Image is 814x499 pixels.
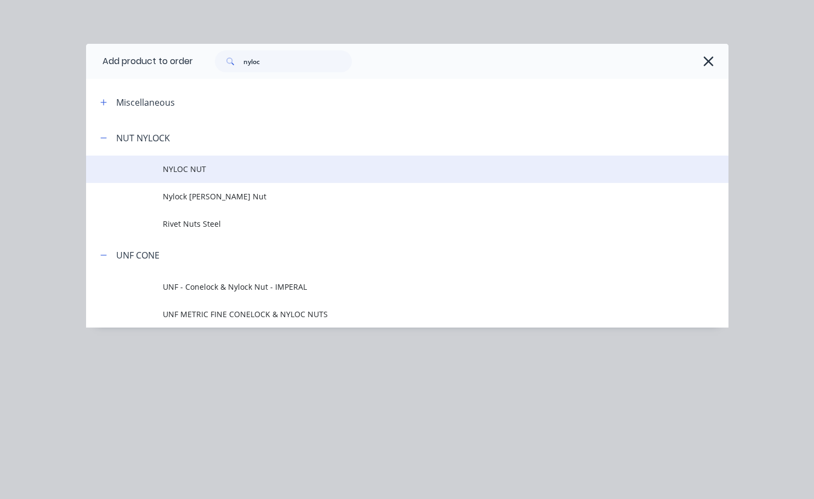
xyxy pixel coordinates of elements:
span: UNF METRIC FINE CONELOCK & NYLOC NUTS [163,308,615,320]
div: Miscellaneous [116,96,175,109]
div: NUT NYLOCK [116,131,170,145]
span: UNF - Conelock & Nylock Nut - IMPERAL [163,281,615,292]
div: UNF CONE [116,249,160,262]
span: Nylock [PERSON_NAME] Nut [163,191,615,202]
span: NYLOC NUT [163,163,615,175]
input: Search... [243,50,352,72]
div: Add product to order [86,44,193,79]
span: Rivet Nuts Steel [163,218,615,230]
